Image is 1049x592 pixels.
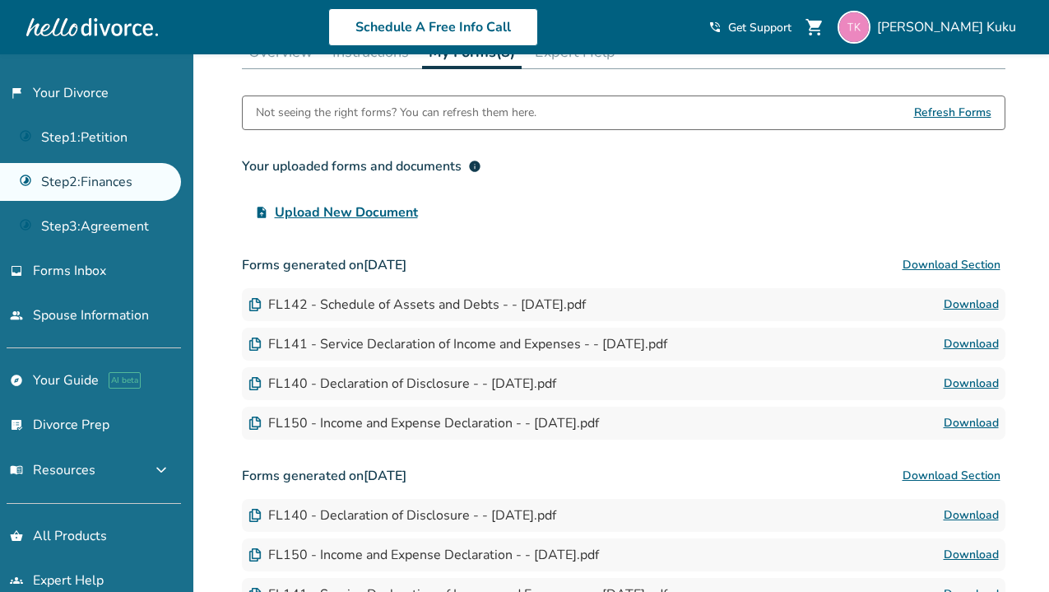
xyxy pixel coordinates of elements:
[242,156,481,176] div: Your uploaded forms and documents
[248,377,262,390] img: Document
[944,506,999,525] a: Download
[242,459,1005,492] h3: Forms generated on [DATE]
[10,309,23,322] span: people
[248,548,262,562] img: Document
[256,96,536,129] div: Not seeing the right forms? You can refresh them here.
[328,8,538,46] a: Schedule A Free Info Call
[10,464,23,477] span: menu_book
[708,21,722,34] span: phone_in_talk
[10,374,23,387] span: explore
[944,334,999,354] a: Download
[10,461,95,479] span: Resources
[248,417,262,430] img: Document
[248,375,556,393] div: FL140 - Declaration of Disclosure - - [DATE].pdf
[242,249,1005,282] h3: Forms generated on [DATE]
[10,418,23,431] span: list_alt_check
[109,372,141,389] span: AI beta
[255,206,268,219] span: upload_file
[898,459,1005,492] button: Download Section
[248,506,556,524] div: FL140 - Declaration of Disclosure - - [DATE].pdf
[33,262,106,280] span: Forms Inbox
[967,513,1049,592] iframe: Chat Widget
[468,160,481,173] span: info
[914,96,991,129] span: Refresh Forms
[728,20,791,35] span: Get Support
[275,203,418,222] span: Upload New Document
[805,17,824,37] span: shopping_cart
[877,18,1023,36] span: [PERSON_NAME] Kuku
[944,295,999,315] a: Download
[248,298,262,311] img: Document
[151,460,171,480] span: expand_more
[838,11,870,44] img: thorton05@gmail.com
[248,509,262,522] img: Document
[10,529,23,543] span: shopping_basket
[944,545,999,565] a: Download
[248,296,586,314] div: FL142 - Schedule of Assets and Debts - - [DATE].pdf
[708,20,791,35] a: phone_in_talkGet Support
[10,86,23,100] span: flag_2
[944,374,999,394] a: Download
[944,413,999,433] a: Download
[248,338,262,351] img: Document
[898,249,1005,282] button: Download Section
[248,546,599,564] div: FL150 - Income and Expense Declaration - - [DATE].pdf
[10,574,23,587] span: groups
[248,414,599,432] div: FL150 - Income and Expense Declaration - - [DATE].pdf
[248,335,667,353] div: FL141 - Service Declaration of Income and Expenses - - [DATE].pdf
[10,264,23,277] span: inbox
